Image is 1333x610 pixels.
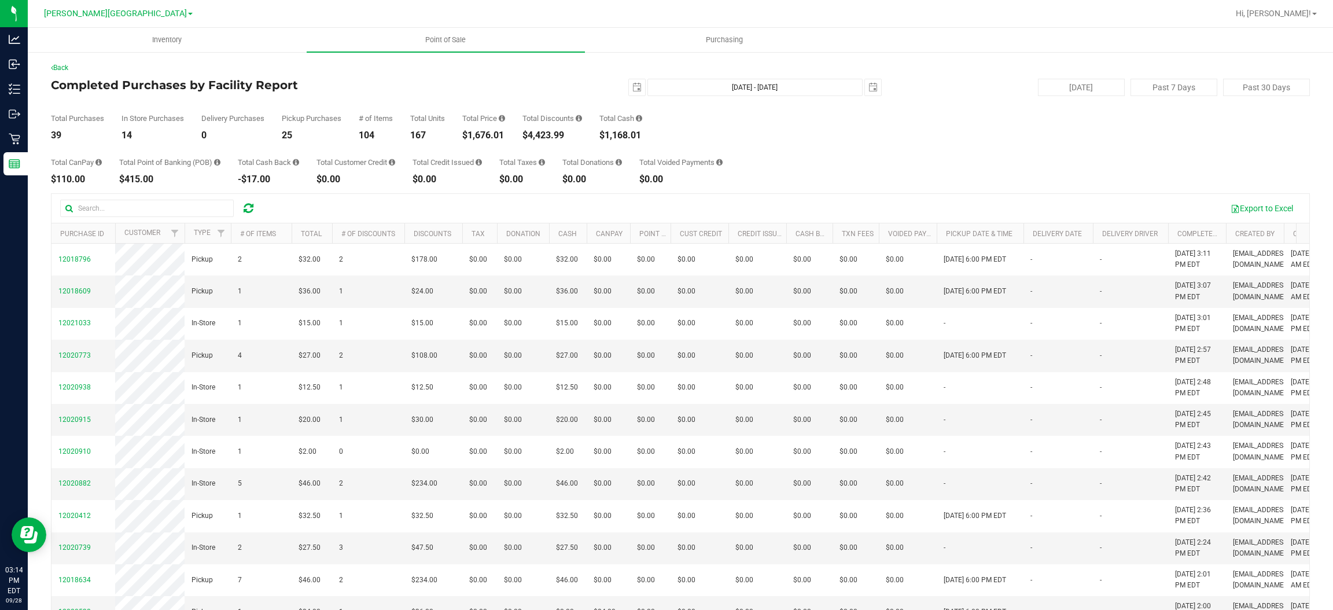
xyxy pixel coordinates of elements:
[735,446,753,457] span: $0.00
[339,446,343,457] span: 0
[556,414,578,425] span: $20.00
[51,131,104,140] div: 39
[389,159,395,166] i: Sum of the successful, non-voided payments using account credit for all purchases in the date range.
[556,350,578,361] span: $27.00
[594,286,612,297] span: $0.00
[238,286,242,297] span: 1
[793,478,811,489] span: $0.00
[629,79,645,95] span: select
[9,83,20,95] inline-svg: Inventory
[192,382,215,393] span: In-Store
[299,350,321,361] span: $27.00
[1233,440,1289,462] span: [EMAIL_ADDRESS][DOMAIN_NAME]
[796,230,834,238] a: Cash Back
[58,543,91,552] span: 12020739
[469,254,487,265] span: $0.00
[58,479,91,487] span: 12020882
[594,382,612,393] span: $0.00
[639,159,723,166] div: Total Voided Payments
[616,159,622,166] i: Sum of all round-up-to-next-dollar total price adjustments for all purchases in the date range.
[1175,473,1219,495] span: [DATE] 2:42 PM EDT
[316,175,395,184] div: $0.00
[339,318,343,329] span: 1
[1030,478,1032,489] span: -
[58,255,91,263] span: 12018796
[637,350,655,361] span: $0.00
[293,159,299,166] i: Sum of the cash-back amounts from rounded-up electronic payments for all purchases in the date ra...
[1175,537,1219,559] span: [DATE] 2:24 PM EDT
[410,131,445,140] div: 167
[1177,230,1227,238] a: Completed At
[596,230,623,238] a: CanPay
[1100,510,1102,521] span: -
[637,382,655,393] span: $0.00
[1030,414,1032,425] span: -
[944,510,1006,521] span: [DATE] 6:00 PM EDT
[192,542,215,553] span: In-Store
[504,382,522,393] span: $0.00
[1233,537,1289,559] span: [EMAIL_ADDRESS][DOMAIN_NAME]
[299,286,321,297] span: $36.00
[677,254,695,265] span: $0.00
[469,414,487,425] span: $0.00
[51,115,104,122] div: Total Purchases
[60,230,104,238] a: Purchase ID
[504,478,522,489] span: $0.00
[51,159,102,166] div: Total CanPay
[839,478,857,489] span: $0.00
[238,542,242,553] span: 2
[599,115,642,122] div: Total Cash
[735,382,753,393] span: $0.00
[793,446,811,457] span: $0.00
[677,478,695,489] span: $0.00
[839,382,857,393] span: $0.00
[60,200,234,217] input: Search...
[735,478,753,489] span: $0.00
[793,510,811,521] span: $0.00
[886,350,904,361] span: $0.00
[556,478,578,489] span: $46.00
[1030,382,1032,393] span: -
[594,446,612,457] span: $0.00
[212,223,231,243] a: Filter
[1030,318,1032,329] span: -
[316,159,395,166] div: Total Customer Credit
[58,319,91,327] span: 12021033
[124,229,160,237] a: Customer
[1030,286,1032,297] span: -
[299,414,321,425] span: $20.00
[594,318,612,329] span: $0.00
[411,350,437,361] span: $108.00
[413,159,482,166] div: Total Credit Issued
[1293,230,1332,238] a: Created At
[562,175,622,184] div: $0.00
[637,414,655,425] span: $0.00
[639,230,721,238] a: Point of Banking (POB)
[504,510,522,521] span: $0.00
[499,175,545,184] div: $0.00
[735,510,753,521] span: $0.00
[51,79,470,91] h4: Completed Purchases by Facility Report
[411,318,433,329] span: $15.00
[677,510,695,521] span: $0.00
[411,446,429,457] span: $0.00
[735,286,753,297] span: $0.00
[735,350,753,361] span: $0.00
[594,478,612,489] span: $0.00
[462,131,505,140] div: $1,676.01
[562,159,622,166] div: Total Donations
[865,79,881,95] span: select
[411,414,433,425] span: $30.00
[1100,350,1102,361] span: -
[1100,286,1102,297] span: -
[522,115,582,122] div: Total Discounts
[599,131,642,140] div: $1,168.01
[886,414,904,425] span: $0.00
[469,446,487,457] span: $0.00
[1030,510,1032,521] span: -
[556,510,578,521] span: $32.50
[1233,377,1289,399] span: [EMAIL_ADDRESS][DOMAIN_NAME]
[410,115,445,122] div: Total Units
[1030,254,1032,265] span: -
[1233,473,1289,495] span: [EMAIL_ADDRESS][DOMAIN_NAME]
